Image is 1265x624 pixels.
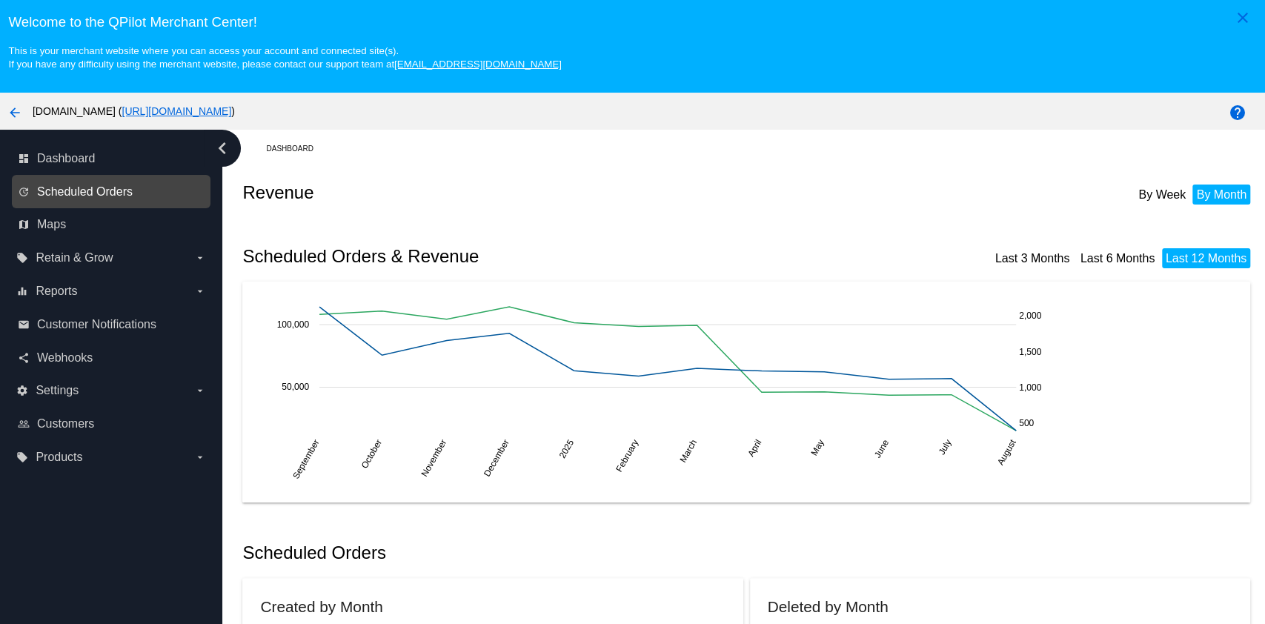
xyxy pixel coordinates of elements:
a: [EMAIL_ADDRESS][DOMAIN_NAME] [394,59,562,70]
a: [URL][DOMAIN_NAME] [122,105,231,117]
mat-icon: close [1234,9,1252,27]
i: share [18,352,30,364]
li: By Month [1192,185,1250,205]
text: 1,000 [1019,382,1041,393]
h2: Scheduled Orders [242,542,749,563]
a: dashboard Dashboard [18,147,206,170]
text: 50,000 [282,382,310,392]
i: arrow_drop_down [194,285,206,297]
text: June [872,437,891,459]
text: 500 [1019,418,1034,428]
small: This is your merchant website where you can access your account and connected site(s). If you hav... [8,45,561,70]
a: Last 6 Months [1080,252,1155,265]
span: Dashboard [37,152,95,165]
a: Last 12 Months [1166,252,1246,265]
text: April [746,438,764,459]
i: arrow_drop_down [194,451,206,463]
h3: Welcome to the QPilot Merchant Center! [8,14,1256,30]
span: Reports [36,285,77,298]
i: settings [16,385,28,396]
text: 2025 [557,437,577,459]
span: Settings [36,384,79,397]
h2: Deleted by Month [768,598,889,615]
a: Last 3 Months [995,252,1070,265]
i: local_offer [16,451,28,463]
li: By Week [1135,185,1189,205]
i: equalizer [16,285,28,297]
i: arrow_drop_down [194,385,206,396]
text: November [419,438,449,479]
a: people_outline Customers [18,412,206,436]
i: chevron_left [210,136,234,160]
h2: Created by Month [260,598,382,615]
i: map [18,219,30,230]
span: Maps [37,218,66,231]
i: people_outline [18,418,30,430]
span: Scheduled Orders [37,185,133,199]
a: update Scheduled Orders [18,180,206,204]
i: email [18,319,30,331]
text: February [614,438,640,474]
h2: Scheduled Orders & Revenue [242,246,749,267]
span: [DOMAIN_NAME] ( ) [33,105,235,117]
text: May [809,438,826,458]
text: 1,500 [1019,347,1041,357]
text: 2,000 [1019,311,1041,321]
span: Products [36,451,82,464]
a: share Webhooks [18,346,206,370]
text: December [482,438,511,479]
text: October [359,438,384,471]
text: 100,000 [277,319,310,330]
i: update [18,186,30,198]
a: email Customer Notifications [18,313,206,336]
mat-icon: arrow_back [6,104,24,122]
text: March [678,438,700,465]
mat-icon: help [1229,104,1246,122]
span: Customers [37,417,94,431]
text: September [291,438,322,481]
span: Retain & Grow [36,251,113,265]
span: Webhooks [37,351,93,365]
span: Customer Notifications [37,318,156,331]
h2: Revenue [242,182,749,203]
i: local_offer [16,252,28,264]
text: July [937,438,954,457]
a: Dashboard [266,137,326,160]
a: map Maps [18,213,206,236]
i: arrow_drop_down [194,252,206,264]
text: August [995,437,1018,467]
i: dashboard [18,153,30,165]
